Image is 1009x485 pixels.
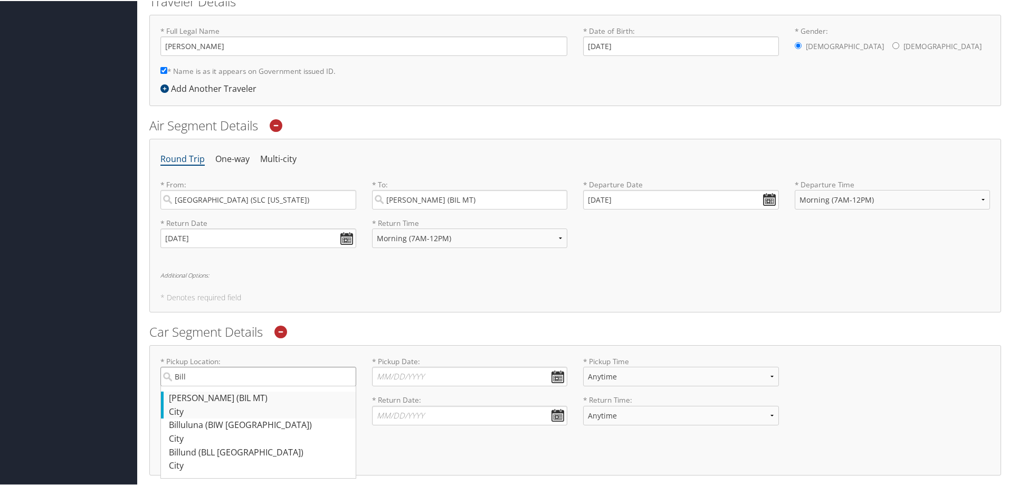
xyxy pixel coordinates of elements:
h5: * Denotes required field [160,456,990,463]
label: * Full Legal Name [160,25,567,55]
li: Round Trip [160,149,205,168]
label: * Pickup Time [583,355,779,394]
div: Billund (BLL [GEOGRAPHIC_DATA]) [169,445,350,459]
input: * Name is as it appears on Government issued ID. [160,66,167,73]
select: * Return Time: [583,405,779,424]
input: City or Airport Code [160,189,356,208]
input: City or Airport Code [372,189,568,208]
label: * Pickup Location: [160,355,356,385]
input: MM/DD/YYYY [583,189,779,208]
div: City [169,431,350,445]
label: [DEMOGRAPHIC_DATA] [806,35,884,55]
input: MM/DD/YYYY [160,227,356,247]
div: City [169,458,350,472]
input: * Date of Birth: [583,35,779,55]
label: * Gender: [795,25,991,56]
h2: Car Segment Details [149,322,1001,340]
label: * Return Time [372,217,568,227]
input: * Gender:[DEMOGRAPHIC_DATA][DEMOGRAPHIC_DATA] [892,41,899,48]
input: * Return Date: [372,405,568,424]
select: * Departure Time [795,189,991,208]
label: * To: [372,178,568,208]
div: [PERSON_NAME] (BIL MT) [169,391,350,404]
input: * Gender:[DEMOGRAPHIC_DATA][DEMOGRAPHIC_DATA] [795,41,802,48]
label: * Name is as it appears on Government issued ID. [160,60,336,80]
label: * Return Date: [372,394,568,424]
li: One-way [215,149,250,168]
label: * Date of Birth: [583,25,779,55]
li: Multi-city [260,149,297,168]
h6: Additional Options: [160,271,990,277]
select: * Pickup Time [583,366,779,385]
label: * From: [160,178,356,208]
h5: * Denotes required field [160,293,990,300]
div: Billuluna (BIW [GEOGRAPHIC_DATA]) [169,417,350,431]
input: [PERSON_NAME] (BIL MT)CityBilluluna (BIW [GEOGRAPHIC_DATA])CityBillund (BLL [GEOGRAPHIC_DATA])City [160,366,356,385]
label: * Return Date [160,217,356,227]
h6: Additional Options: [160,434,990,440]
input: * Pickup Date: [372,366,568,385]
label: * Pickup Date: [372,355,568,385]
div: City [169,404,350,418]
label: [DEMOGRAPHIC_DATA] [903,35,982,55]
label: * Return Time: [583,394,779,432]
input: * Full Legal Name [160,35,567,55]
label: * Departure Date [583,178,779,189]
label: * Departure Time [795,178,991,217]
h2: Air Segment Details [149,116,1001,134]
div: Add Another Traveler [160,81,262,94]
